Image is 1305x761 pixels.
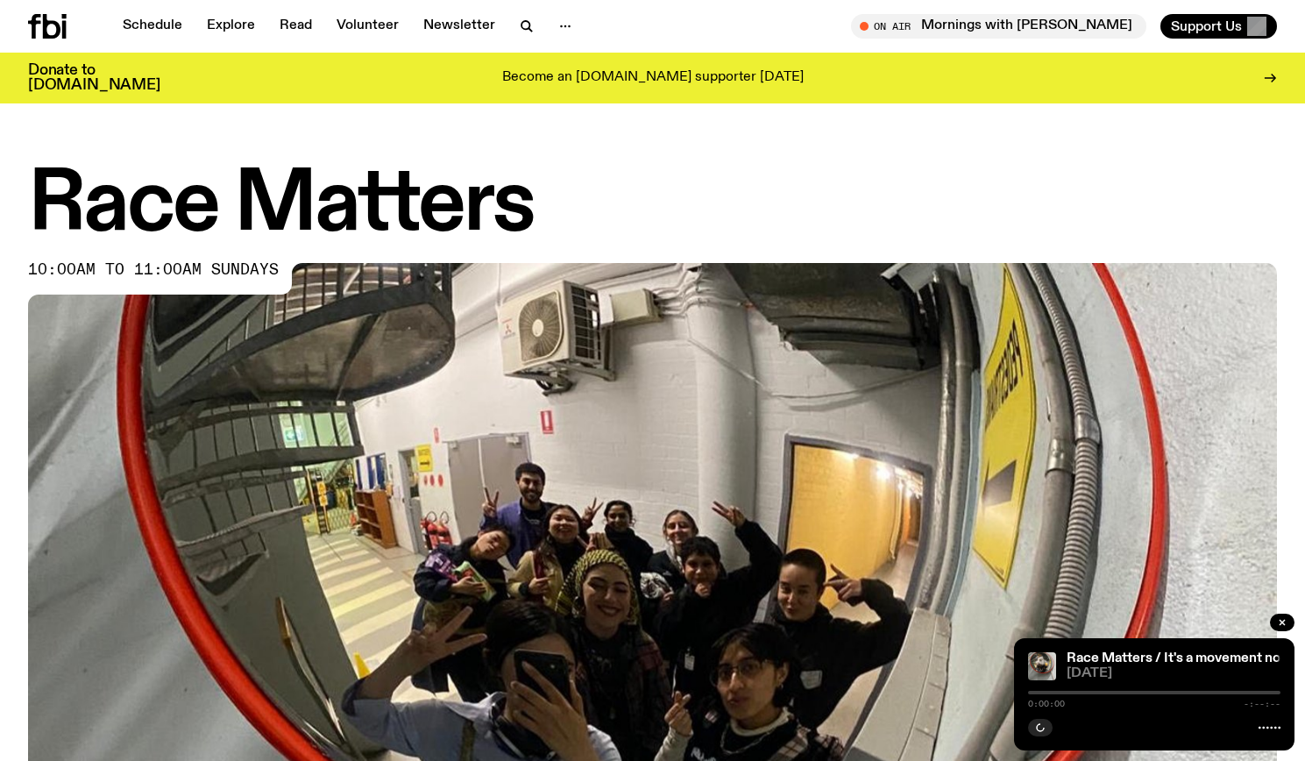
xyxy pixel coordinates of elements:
[196,14,266,39] a: Explore
[1028,700,1065,708] span: 0:00:00
[502,70,804,86] p: Become an [DOMAIN_NAME] supporter [DATE]
[1244,700,1280,708] span: -:--:--
[112,14,193,39] a: Schedule
[1028,652,1056,680] img: A photo of the Race Matters team taken in a rear view or "blindside" mirror. A bunch of people of...
[326,14,409,39] a: Volunteer
[1067,667,1280,680] span: [DATE]
[28,263,279,277] span: 10:00am to 11:00am sundays
[269,14,323,39] a: Read
[28,167,1277,245] h1: Race Matters
[1171,18,1242,34] span: Support Us
[851,14,1146,39] button: On AirMornings with [PERSON_NAME]
[1160,14,1277,39] button: Support Us
[28,63,160,93] h3: Donate to [DOMAIN_NAME]
[413,14,506,39] a: Newsletter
